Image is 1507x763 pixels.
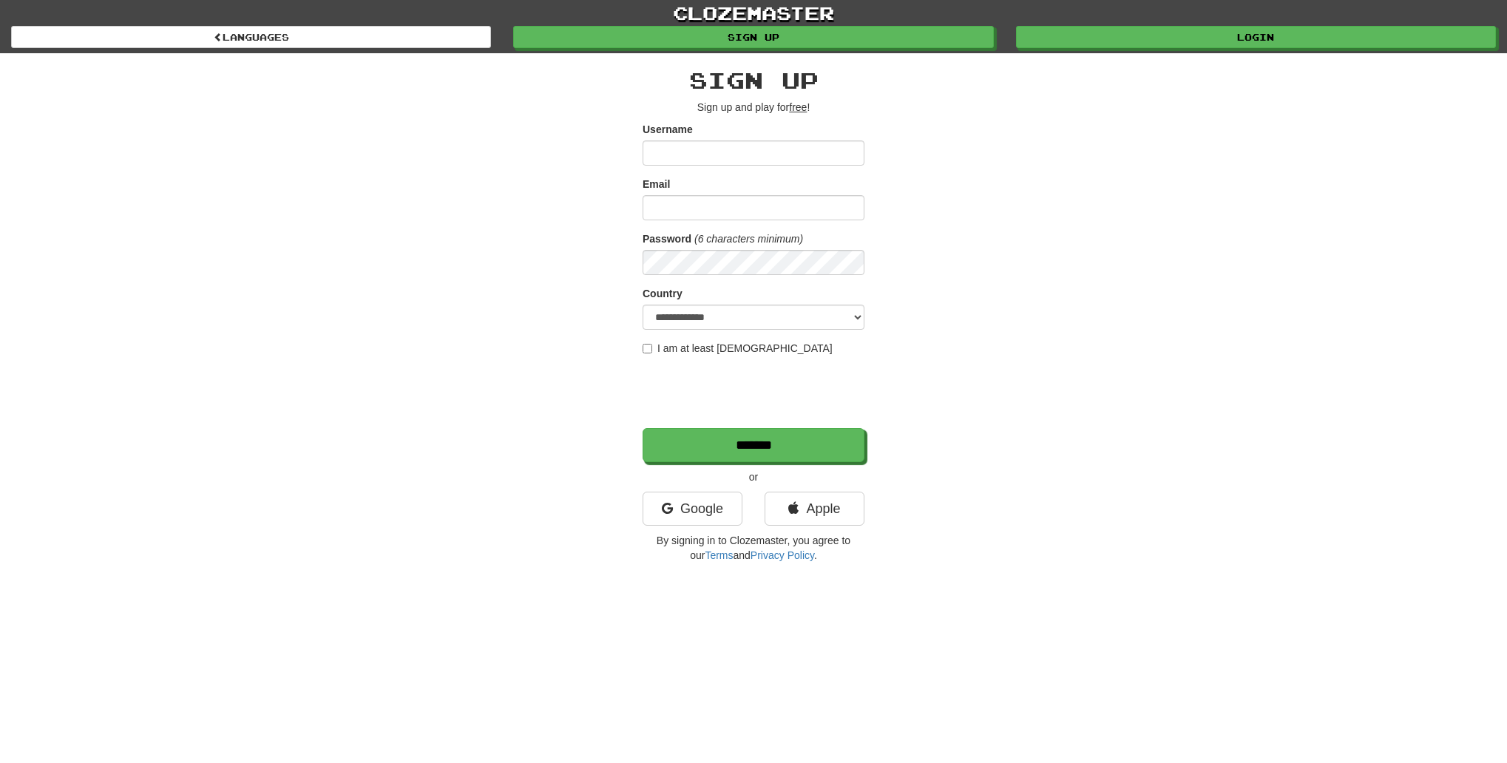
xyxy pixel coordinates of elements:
p: By signing in to Clozemaster, you agree to our and . [643,533,864,563]
label: Email [643,177,670,191]
a: Privacy Policy [751,549,814,561]
em: (6 characters minimum) [694,233,803,245]
u: free [789,101,807,113]
p: Sign up and play for ! [643,100,864,115]
input: I am at least [DEMOGRAPHIC_DATA] [643,344,652,353]
iframe: reCAPTCHA [643,363,867,421]
a: Login [1016,26,1496,48]
p: or [643,469,864,484]
a: Apple [765,492,864,526]
a: Languages [11,26,491,48]
label: Country [643,286,683,301]
label: I am at least [DEMOGRAPHIC_DATA] [643,341,833,356]
h2: Sign up [643,68,864,92]
a: Terms [705,549,733,561]
label: Password [643,231,691,246]
a: Google [643,492,742,526]
label: Username [643,122,693,137]
a: Sign up [513,26,993,48]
